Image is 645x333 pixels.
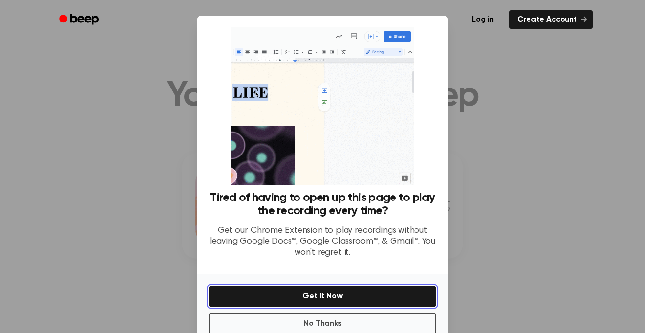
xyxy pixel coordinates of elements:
p: Get our Chrome Extension to play recordings without leaving Google Docs™, Google Classroom™, & Gm... [209,225,436,259]
img: Beep extension in action [231,27,413,185]
a: Create Account [509,10,593,29]
a: Beep [52,10,108,29]
button: Get It Now [209,286,436,307]
h3: Tired of having to open up this page to play the recording every time? [209,191,436,218]
a: Log in [462,8,504,31]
